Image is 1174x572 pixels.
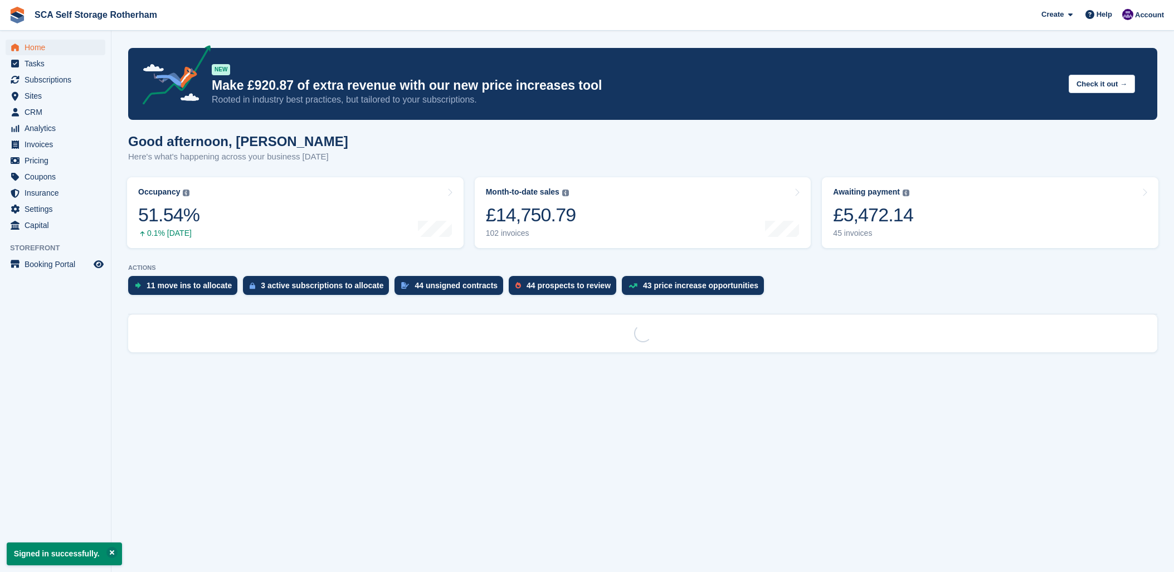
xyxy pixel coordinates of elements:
[127,177,464,248] a: Occupancy 51.54% 0.1% [DATE]
[833,187,900,197] div: Awaiting payment
[133,45,211,109] img: price-adjustments-announcement-icon-8257ccfd72463d97f412b2fc003d46551f7dbcb40ab6d574587a9cd5c0d94...
[6,256,105,272] a: menu
[25,185,91,201] span: Insurance
[138,229,199,238] div: 0.1% [DATE]
[903,190,909,196] img: icon-info-grey-7440780725fd019a000dd9b08b2336e03edf1995a4989e88bcd33f0948082b44.svg
[1041,9,1064,20] span: Create
[6,40,105,55] a: menu
[128,134,348,149] h1: Good afternoon, [PERSON_NAME]
[25,153,91,168] span: Pricing
[6,104,105,120] a: menu
[25,120,91,136] span: Analytics
[527,281,611,290] div: 44 prospects to review
[25,88,91,104] span: Sites
[183,190,189,196] img: icon-info-grey-7440780725fd019a000dd9b08b2336e03edf1995a4989e88bcd33f0948082b44.svg
[92,258,105,271] a: Preview store
[1097,9,1112,20] span: Help
[25,104,91,120] span: CRM
[25,137,91,152] span: Invoices
[250,282,255,289] img: active_subscription_to_allocate_icon-d502201f5373d7db506a760aba3b589e785aa758c864c3986d89f69b8ff3...
[486,229,576,238] div: 102 invoices
[6,120,105,136] a: menu
[394,276,509,300] a: 44 unsigned contracts
[243,276,394,300] a: 3 active subscriptions to allocate
[401,282,409,289] img: contract_signature_icon-13c848040528278c33f63329250d36e43548de30e8caae1d1a13099fd9432cc5.svg
[475,177,811,248] a: Month-to-date sales £14,750.79 102 invoices
[509,276,622,300] a: 44 prospects to review
[128,276,243,300] a: 11 move ins to allocate
[1135,9,1164,21] span: Account
[622,276,769,300] a: 43 price increase opportunities
[486,203,576,226] div: £14,750.79
[30,6,162,24] a: SCA Self Storage Rotherham
[138,187,180,197] div: Occupancy
[562,190,569,196] img: icon-info-grey-7440780725fd019a000dd9b08b2336e03edf1995a4989e88bcd33f0948082b44.svg
[6,169,105,185] a: menu
[25,40,91,55] span: Home
[6,56,105,71] a: menu
[1122,9,1133,20] img: Kelly Neesham
[7,542,122,565] p: Signed in successfully.
[25,256,91,272] span: Booking Portal
[629,283,637,288] img: price_increase_opportunities-93ffe204e8149a01c8c9dc8f82e8f89637d9d84a8eef4429ea346261dce0b2c0.svg
[6,88,105,104] a: menu
[6,201,105,217] a: menu
[643,281,758,290] div: 43 price increase opportunities
[138,203,199,226] div: 51.54%
[6,217,105,233] a: menu
[6,137,105,152] a: menu
[25,201,91,217] span: Settings
[261,281,383,290] div: 3 active subscriptions to allocate
[212,77,1060,94] p: Make £920.87 of extra revenue with our new price increases tool
[833,203,913,226] div: £5,472.14
[6,153,105,168] a: menu
[822,177,1158,248] a: Awaiting payment £5,472.14 45 invoices
[128,151,348,163] p: Here's what's happening across your business [DATE]
[25,72,91,88] span: Subscriptions
[25,56,91,71] span: Tasks
[128,264,1157,272] p: ACTIONS
[10,243,111,254] span: Storefront
[6,72,105,88] a: menu
[415,281,498,290] div: 44 unsigned contracts
[515,282,521,289] img: prospect-51fa495bee0391a8d652442698ab0144808aea92771e9ea1ae160a38d050c398.svg
[147,281,232,290] div: 11 move ins to allocate
[1069,75,1135,93] button: Check it out →
[212,64,230,75] div: NEW
[212,94,1060,106] p: Rooted in industry best practices, but tailored to your subscriptions.
[6,185,105,201] a: menu
[833,229,913,238] div: 45 invoices
[9,7,26,23] img: stora-icon-8386f47178a22dfd0bd8f6a31ec36ba5ce8667c1dd55bd0f319d3a0aa187defe.svg
[135,282,141,289] img: move_ins_to_allocate_icon-fdf77a2bb77ea45bf5b3d319d69a93e2d87916cf1d5bf7949dd705db3b84f3ca.svg
[486,187,559,197] div: Month-to-date sales
[25,169,91,185] span: Coupons
[25,217,91,233] span: Capital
